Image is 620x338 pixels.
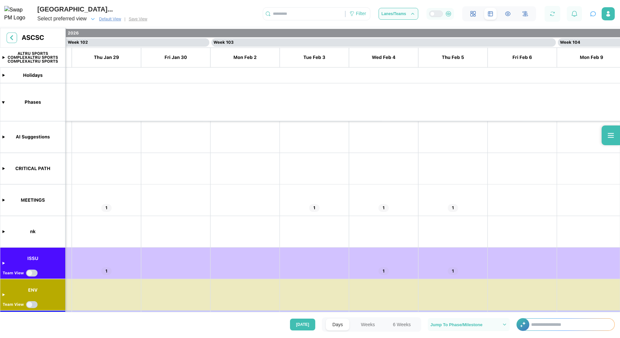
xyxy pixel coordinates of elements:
[326,319,349,330] button: Days
[382,12,406,16] span: Lanes/Teams
[4,6,31,22] img: Swap PM Logo
[356,10,366,17] div: Filter
[379,8,418,20] button: Lanes/Teams
[37,14,96,24] button: Select preferred view
[430,323,483,327] span: Jump To Phase/Milestone
[37,15,87,23] div: Select preferred view
[345,8,370,19] div: Filter
[516,318,615,331] div: +
[37,4,150,14] div: [GEOGRAPHIC_DATA]...
[428,318,510,331] button: Jump To Phase/Milestone
[589,9,598,18] button: Open project assistant
[124,16,125,22] div: |
[354,319,382,330] button: Weeks
[96,15,124,23] button: Default View
[548,9,557,18] button: Refresh Grid
[99,16,121,22] span: Default View
[296,319,309,330] span: [DATE]
[386,319,417,330] button: 6 Weeks
[290,319,316,330] button: [DATE]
